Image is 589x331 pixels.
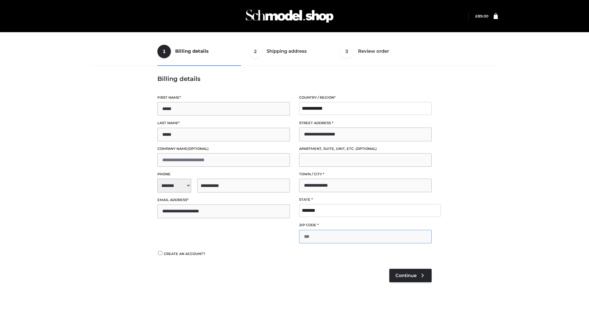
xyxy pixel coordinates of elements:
a: £89.00 [475,14,488,18]
label: Company name [157,146,290,152]
span: (optional) [356,146,377,151]
label: State [299,197,432,203]
label: Country / Region [299,95,432,101]
h3: Billing details [157,75,432,82]
label: Apartment, suite, unit, etc. [299,146,432,152]
label: Email address [157,197,290,203]
bdi: 89.00 [475,14,488,18]
span: (optional) [187,146,209,151]
span: Create an account? [164,252,205,256]
label: Town / City [299,171,432,177]
label: Phone [157,171,290,177]
img: Schmodel Admin 964 [244,4,336,28]
input: Create an account? [157,251,163,255]
span: Continue [395,273,417,278]
a: Continue [389,269,432,282]
span: £ [475,14,478,18]
label: Last name [157,120,290,126]
label: First name [157,95,290,101]
label: Street address [299,120,432,126]
label: ZIP Code [299,222,432,228]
